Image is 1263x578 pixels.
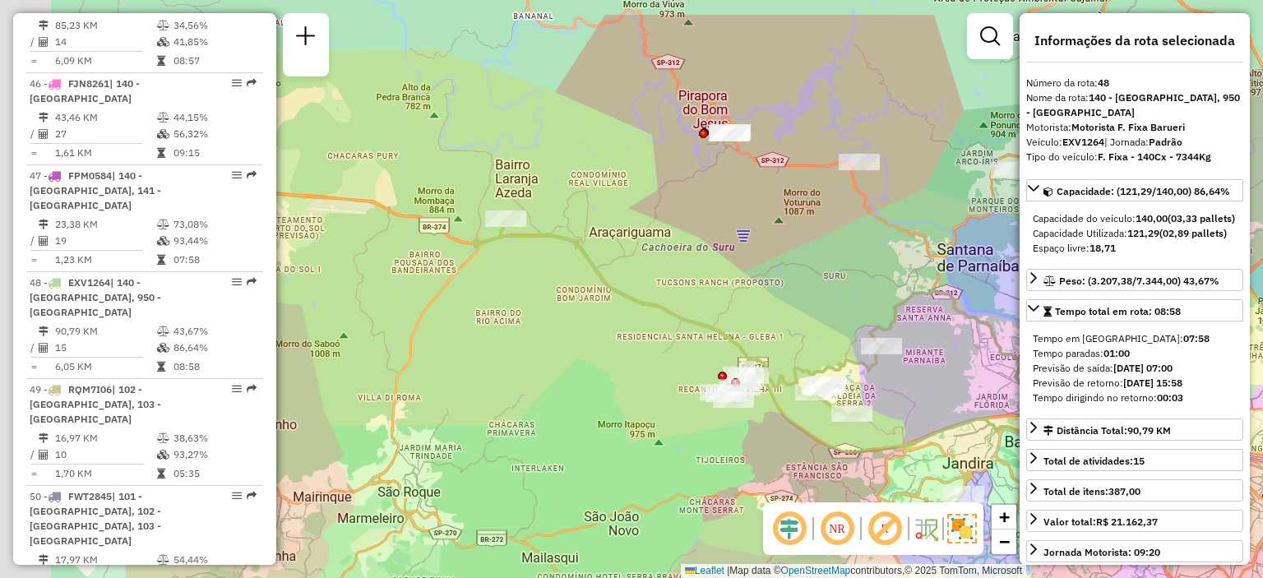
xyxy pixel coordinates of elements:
div: Capacidade Utilizada: [1033,226,1237,241]
a: Leaflet [685,565,724,576]
em: Rota exportada [247,384,257,394]
div: Valor total: [1043,515,1158,529]
td: 08:57 [173,53,256,69]
td: = [30,465,38,482]
i: % de utilização do peso [157,21,169,30]
strong: (03,33 pallets) [1168,212,1235,224]
div: Jornada Motorista: 09:20 [1043,545,1160,560]
span: | 140 - [GEOGRAPHIC_DATA] [30,77,140,104]
span: FJN8261 [68,77,109,90]
span: Peso: (3.207,38/7.344,00) 43,67% [1059,275,1219,287]
td: 1,70 KM [54,465,156,482]
td: / [30,126,38,142]
i: % de utilização da cubagem [157,236,169,246]
span: | 140 - [GEOGRAPHIC_DATA], 141 - [GEOGRAPHIC_DATA] [30,169,161,211]
div: Previsão de retorno: [1033,376,1237,391]
td: 6,05 KM [54,358,156,375]
i: Total de Atividades [39,37,49,47]
td: 17,97 KM [54,552,156,568]
i: Distância Total [39,113,49,123]
div: Tipo do veículo: [1026,150,1243,164]
a: Capacidade: (121,29/140,00) 86,64% [1026,179,1243,201]
span: 48 - [30,276,161,318]
td: = [30,145,38,161]
strong: (02,89 pallets) [1159,227,1227,239]
a: Exibir filtros [974,20,1006,53]
strong: R$ 21.162,37 [1096,516,1158,528]
i: Tempo total em rota [157,148,165,158]
em: Rota exportada [247,78,257,88]
td: 15 [54,340,156,356]
strong: 140,00 [1136,212,1168,224]
span: 50 - [30,490,161,547]
div: Nome da rota: [1026,90,1243,120]
td: 54,44% [173,552,256,568]
span: 49 - [30,383,161,425]
div: Atividade não roteirizada - RENATO TEXEIRA DE JESUS [839,154,880,170]
span: | 140 - [GEOGRAPHIC_DATA], 950 - [GEOGRAPHIC_DATA] [30,276,161,318]
span: | [727,565,729,576]
a: Zoom in [992,505,1016,529]
strong: Padrão [1149,136,1182,148]
a: Total de itens:387,00 [1026,479,1243,502]
div: Tempo total em rota: 08:58 [1026,325,1243,412]
a: Total de atividades:15 [1026,449,1243,471]
i: % de utilização do peso [157,555,169,565]
em: Opções [232,78,242,88]
td: 16,97 KM [54,430,156,446]
em: Rota exportada [247,277,257,287]
td: 73,08% [173,216,256,233]
a: OpenStreetMap [781,565,851,576]
a: Valor total:R$ 21.162,37 [1026,510,1243,532]
span: Exibir rótulo [865,509,904,548]
strong: 01:00 [1103,347,1130,359]
div: Motorista: [1026,120,1243,135]
em: Rota exportada [247,170,257,180]
td: 44,15% [173,109,256,126]
td: 41,85% [173,34,256,50]
span: − [999,531,1010,552]
td: 05:35 [173,465,256,482]
span: Capacidade: (121,29/140,00) 86,64% [1057,185,1230,197]
span: Ocultar NR [817,509,857,548]
a: Nova sessão e pesquisa [289,20,322,57]
td: = [30,358,38,375]
em: Opções [232,170,242,180]
td: 08:58 [173,358,256,375]
strong: F. Fixa - 140Cx - 7344Kg [1098,150,1211,163]
div: Atividade não roteirizada - 47.413.029 YGOR FERR [991,162,1032,178]
i: Distância Total [39,326,49,336]
td: = [30,53,38,69]
a: Tempo total em rota: 08:58 [1026,299,1243,321]
i: % de utilização da cubagem [157,37,169,47]
img: Fluxo de ruas [913,516,939,542]
i: % de utilização da cubagem [157,129,169,139]
td: 38,63% [173,430,256,446]
td: 34,56% [173,17,256,34]
i: % de utilização do peso [157,113,169,123]
td: 19 [54,233,156,249]
h4: Informações da rota selecionada [1026,33,1243,49]
strong: Motorista F. Fixa Barueri [1071,121,1185,133]
i: % de utilização da cubagem [157,450,169,460]
div: Atividade não roteirizada - ANTENOR DIAS DA SIL [709,125,750,141]
strong: 140 - [GEOGRAPHIC_DATA], 950 - [GEOGRAPHIC_DATA] [1026,91,1240,118]
i: Tempo total em rota [157,255,165,265]
span: 47 - [30,169,161,211]
a: Zoom out [992,529,1016,554]
strong: 07:58 [1183,332,1210,344]
span: 90,79 KM [1127,424,1171,437]
a: Distância Total:90,79 KM [1026,418,1243,441]
i: Distância Total [39,433,49,443]
strong: 387,00 [1108,485,1140,497]
strong: EXV1264 [1062,136,1104,148]
td: = [30,252,38,268]
strong: [DATE] 07:00 [1113,362,1173,374]
div: Veículo: [1026,135,1243,150]
span: 46 - [30,77,140,104]
div: Distância Total: [1043,423,1171,438]
div: Atividade não roteirizada - LA PAPA REST PIZZAR [710,124,751,141]
a: Peso: (3.207,38/7.344,00) 43,67% [1026,269,1243,291]
em: Opções [232,277,242,287]
a: Jornada Motorista: 09:20 [1026,540,1243,562]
